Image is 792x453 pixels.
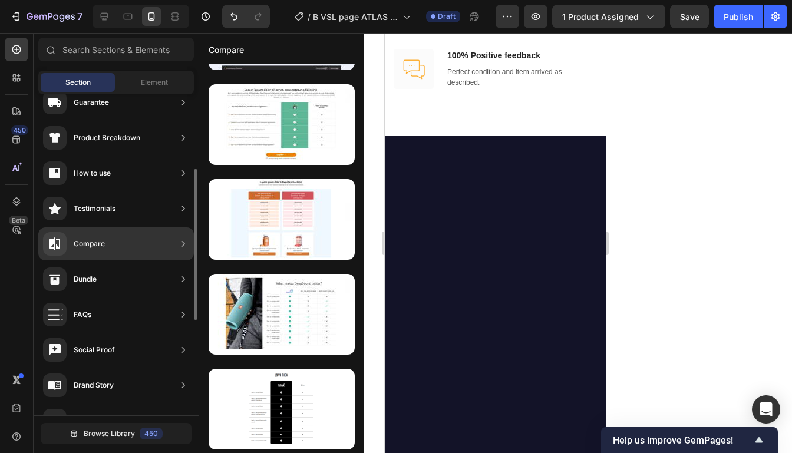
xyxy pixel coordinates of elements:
[74,97,109,108] div: Guarantee
[140,428,163,439] div: 450
[77,9,82,24] p: 7
[11,125,28,135] div: 450
[670,5,709,28] button: Save
[613,435,752,446] span: Help us improve GemPages!
[680,12,699,22] span: Save
[74,167,111,179] div: How to use
[74,203,115,214] div: Testimonials
[74,309,91,320] div: FAQs
[74,132,140,144] div: Product Breakdown
[74,273,97,285] div: Bundle
[84,428,135,439] span: Browse Library
[74,379,114,391] div: Brand Story
[438,11,456,22] span: Draft
[552,5,665,28] button: 1 product assigned
[65,77,91,88] span: Section
[308,11,311,23] span: /
[9,216,28,225] div: Beta
[222,5,270,28] div: Undo/Redo
[141,77,168,88] span: Element
[613,433,766,447] button: Show survey - Help us improve GemPages!
[74,415,114,426] div: Product List
[714,5,763,28] button: Publish
[5,5,88,28] button: 7
[385,33,606,453] iframe: Design area
[41,423,192,444] button: Browse Library450
[313,11,398,23] span: B VSL page ATLAS POSTURAL
[74,344,115,356] div: Social Proof
[38,38,194,61] input: Search Sections & Elements
[74,238,105,250] div: Compare
[752,395,780,424] div: Open Intercom Messenger
[562,11,639,23] span: 1 product assigned
[724,11,753,23] div: Publish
